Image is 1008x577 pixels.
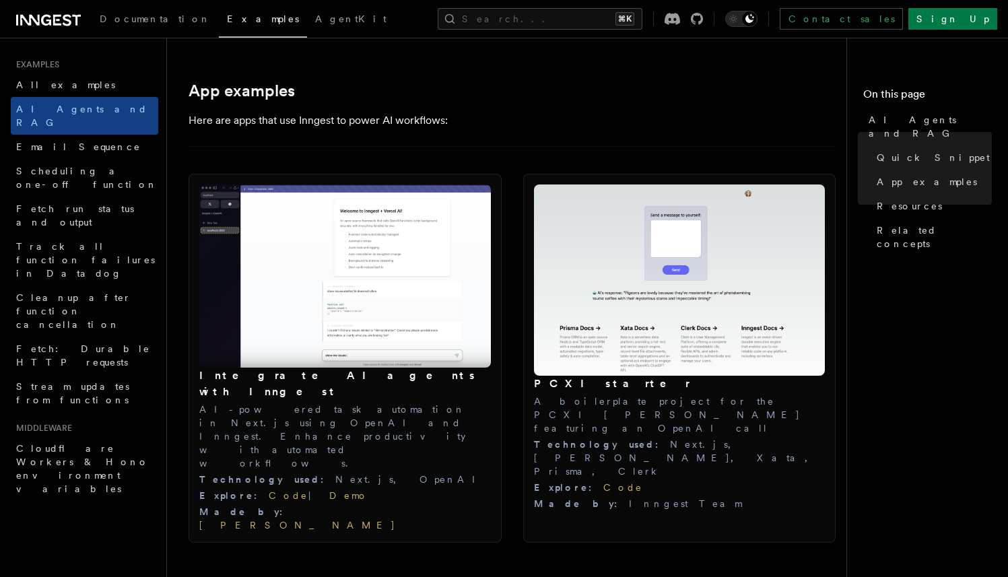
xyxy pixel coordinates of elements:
h4: On this page [863,86,992,108]
a: Fetch run status and output [11,197,158,234]
span: AgentKit [315,13,387,24]
span: Cloudflare Workers & Hono environment variables [16,443,149,494]
a: Scheduling a one-off function [11,159,158,197]
a: Quick Snippet [871,145,992,170]
p: Here are apps that use Inngest to power AI workflows: [189,111,727,130]
span: Related concepts [877,224,992,250]
span: Quick Snippet [877,151,990,164]
p: A boilerplate project for the PCXI [PERSON_NAME] featuring an OpenAI call [534,395,826,435]
div: Next.js, OpenAI [199,473,491,486]
span: Track all function failures in Datadog [16,241,155,279]
p: AI-powered task automation in Next.js using OpenAI and Inngest. Enhance productivity with automat... [199,403,491,470]
span: Made by : [534,498,629,509]
a: Examples [219,4,307,38]
a: Code [603,482,643,493]
a: Email Sequence [11,135,158,159]
a: AI Agents and RAG [863,108,992,145]
a: Sign Up [908,8,997,30]
a: Stream updates from functions [11,374,158,412]
a: Resources [871,194,992,218]
span: Documentation [100,13,211,24]
a: All examples [11,73,158,97]
span: Examples [227,13,299,24]
img: PCXI starter [534,184,826,376]
span: App examples [877,175,977,189]
img: Integrate AI agents with Inngest [199,184,491,368]
span: Explore : [534,482,603,493]
span: Technology used : [199,474,335,485]
span: AI Agents and RAG [869,113,992,140]
span: Stream updates from functions [16,381,129,405]
h3: Integrate AI agents with Inngest [199,368,491,400]
a: Fetch: Durable HTTP requests [11,337,158,374]
a: Documentation [92,4,219,36]
span: AI Agents and RAG [16,104,147,128]
span: Cleanup after function cancellation [16,292,131,330]
span: All examples [16,79,115,90]
div: Next.js, [PERSON_NAME], Xata, Prisma, Clerk [534,438,826,478]
a: AI Agents and RAG [11,97,158,135]
a: Demo [329,490,368,501]
span: Fetch: Durable HTTP requests [16,343,150,368]
a: Contact sales [780,8,903,30]
a: [PERSON_NAME] [199,520,396,531]
div: | [199,489,491,502]
span: Fetch run status and output [16,203,134,228]
span: Made by : [199,506,294,517]
a: Related concepts [871,218,992,256]
span: Technology used : [534,439,670,450]
a: AgentKit [307,4,395,36]
button: Search...⌘K [438,8,642,30]
span: Examples [11,59,59,70]
button: Toggle dark mode [725,11,758,27]
span: Resources [877,199,942,213]
a: App examples [871,170,992,194]
span: Middleware [11,423,72,434]
a: Code [269,490,308,501]
span: Scheduling a one-off function [16,166,158,190]
h3: PCXI starter [534,376,826,392]
div: Inngest Team [534,497,826,510]
a: App examples [189,81,295,100]
a: Cleanup after function cancellation [11,285,158,337]
a: Cloudflare Workers & Hono environment variables [11,436,158,501]
span: Explore : [199,490,269,501]
a: Track all function failures in Datadog [11,234,158,285]
kbd: ⌘K [615,12,634,26]
span: Email Sequence [16,141,141,152]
